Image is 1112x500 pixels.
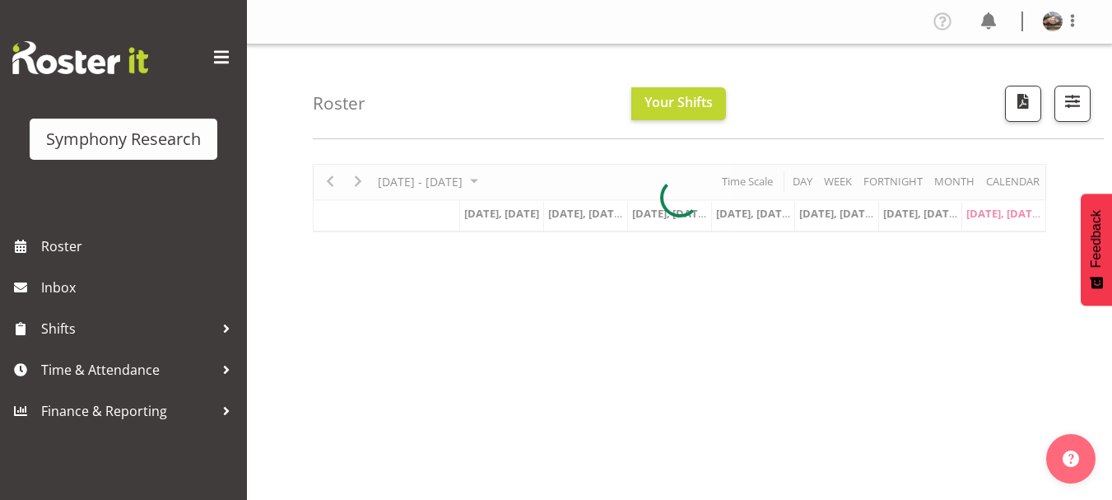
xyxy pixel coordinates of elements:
[41,234,239,259] span: Roster
[41,275,239,300] span: Inbox
[644,93,713,111] span: Your Shifts
[1063,451,1079,467] img: help-xxl-2.png
[313,94,365,113] h4: Roster
[46,127,201,152] div: Symphony Research
[41,399,214,423] span: Finance & Reporting
[1043,12,1063,31] img: lindsay-holland6d975a4b06d72750adc3751bbfb7dc9f.png
[1089,210,1104,268] span: Feedback
[41,357,214,382] span: Time & Attendance
[1081,194,1112,306] button: Feedback - Show survey
[1005,86,1041,122] button: Download a PDF of the roster according to the set date range.
[1054,86,1091,122] button: Filter Shifts
[631,87,726,120] button: Your Shifts
[41,316,214,341] span: Shifts
[12,41,148,74] img: Rosterit website logo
